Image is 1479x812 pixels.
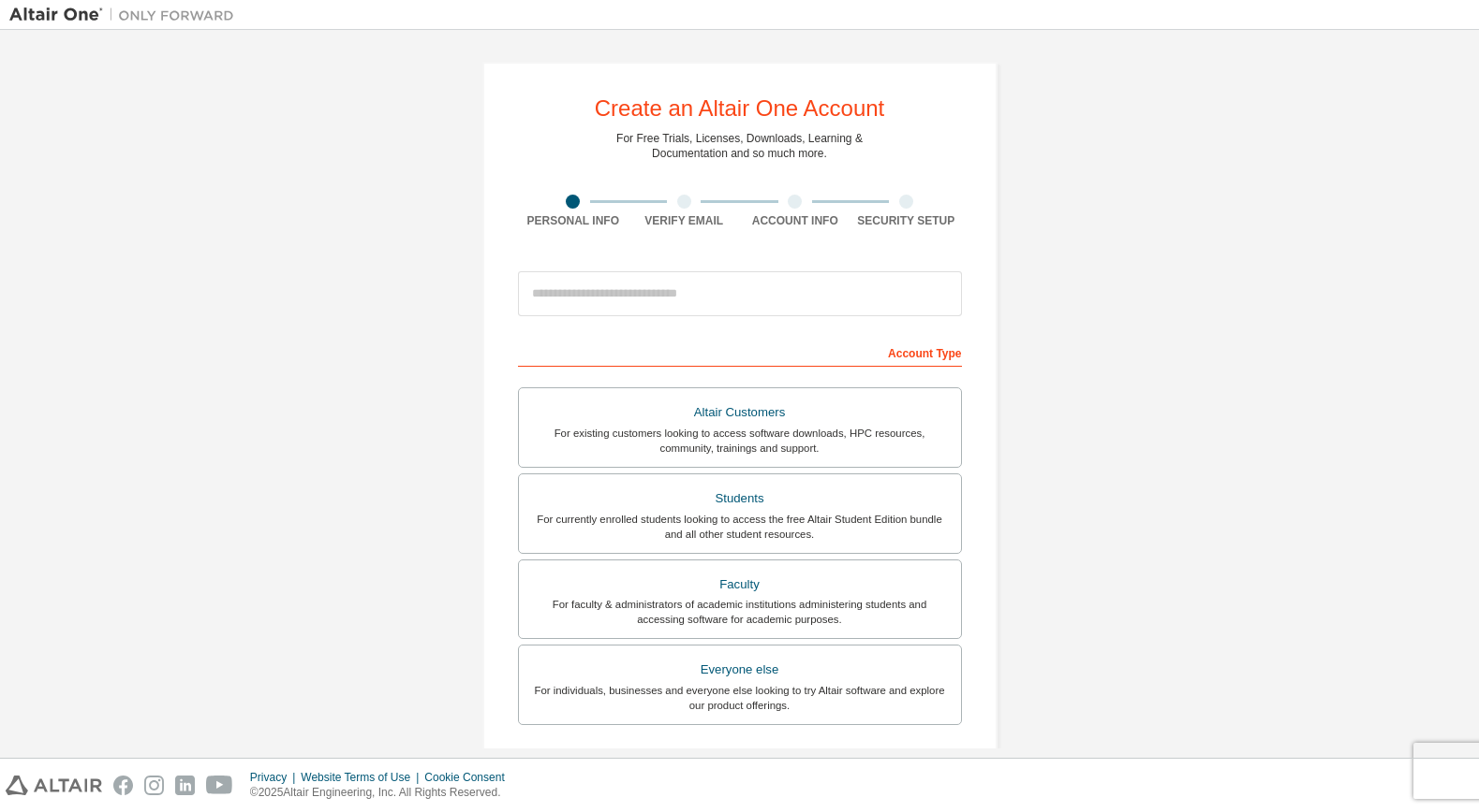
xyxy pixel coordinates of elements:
[530,597,950,627] div: For faculty & administrators of academic institutions administering students and accessing softwa...
[9,6,244,24] img: Altair One
[530,486,950,512] div: Students
[595,97,885,120] div: Create an Altair One Account
[175,776,195,795] img: linkedin.svg
[850,213,962,228] div: Security Setup
[740,213,851,228] div: Account Info
[250,770,301,785] div: Privacy
[144,776,164,795] img: instagram.svg
[530,399,950,426] div: Altair Customers
[518,337,962,367] div: Account Type
[206,776,233,795] img: youtube.svg
[518,213,629,228] div: Personal Info
[629,213,740,228] div: Verify Email
[113,776,133,795] img: facebook.svg
[530,572,950,598] div: Faculty
[424,770,515,785] div: Cookie Consent
[530,426,950,456] div: For existing customers looking to access software downloads, HPC resources, community, trainings ...
[6,776,102,795] img: altair_logo.svg
[616,131,863,161] div: For Free Trials, Licenses, Downloads, Learning & Documentation and so much more.
[530,657,950,683] div: Everyone else
[530,683,950,713] div: For individuals, businesses and everyone else looking to try Altair software and explore our prod...
[301,770,424,785] div: Website Terms of Use
[530,512,950,542] div: For currently enrolled students looking to access the free Altair Student Edition bundle and all ...
[250,785,516,801] p: © 2025 Altair Engineering, Inc. All Rights Reserved.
